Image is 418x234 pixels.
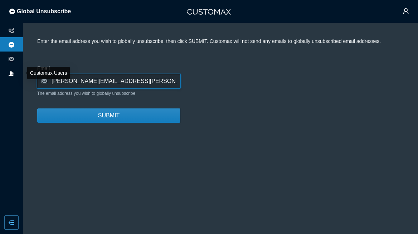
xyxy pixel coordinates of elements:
button: SUBMIT [37,108,180,123]
div: Customax Users [27,67,70,79]
button: user [399,4,413,19]
span: Email [37,65,50,71]
span: user [403,8,409,15]
div: The email address you wish to globally unsubscribe [37,90,180,97]
p: Enter the email address you wish to globally unsubscribe, then click SUBMIT. Customax will not se... [37,37,404,45]
input: Enter an email address.. [37,74,180,88]
img: Customax Logo [187,9,231,15]
span: SUBMIT [98,111,120,120]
